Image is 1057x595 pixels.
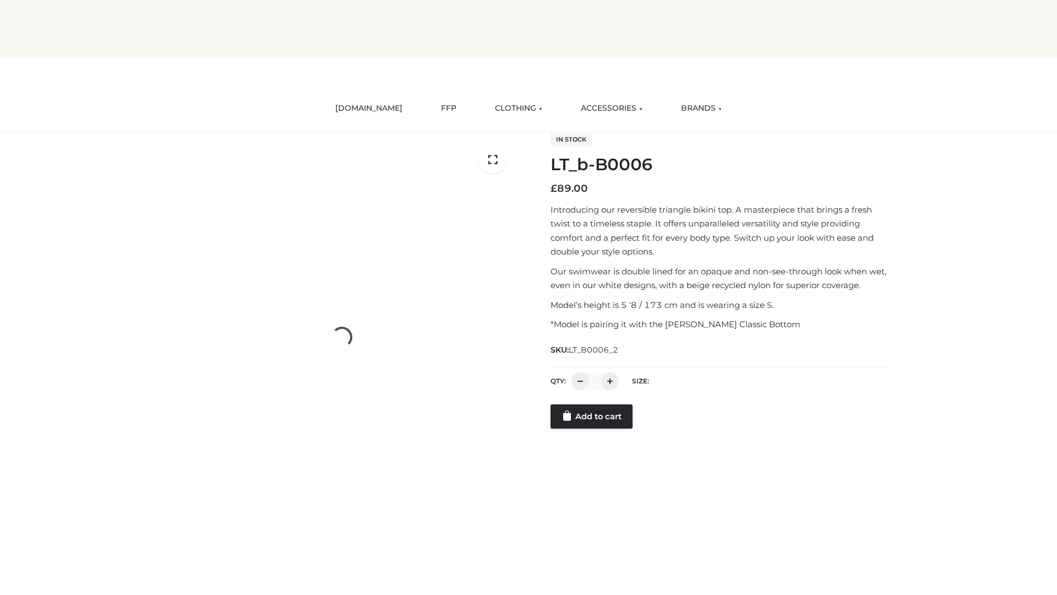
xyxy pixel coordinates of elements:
a: [DOMAIN_NAME] [327,96,411,121]
a: CLOTHING [487,96,551,121]
span: £ [551,182,557,194]
span: LT_B0006_2 [569,345,618,355]
a: FFP [433,96,465,121]
span: SKU: [551,343,619,356]
a: Add to cart [551,404,633,429]
bdi: 89.00 [551,182,588,194]
a: ACCESSORIES [573,96,651,121]
p: *Model is pairing it with the [PERSON_NAME] Classic Bottom [551,317,893,332]
p: Introducing our reversible triangle bikini top. A masterpiece that brings a fresh twist to a time... [551,203,893,259]
label: QTY: [551,377,566,385]
span: In stock [551,133,592,146]
p: Model’s height is 5 ‘8 / 173 cm and is wearing a size S. [551,298,893,312]
p: Our swimwear is double lined for an opaque and non-see-through look when wet, even in our white d... [551,264,893,293]
label: Size: [632,377,649,385]
h1: LT_b-B0006 [551,155,893,175]
a: BRANDS [673,96,730,121]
